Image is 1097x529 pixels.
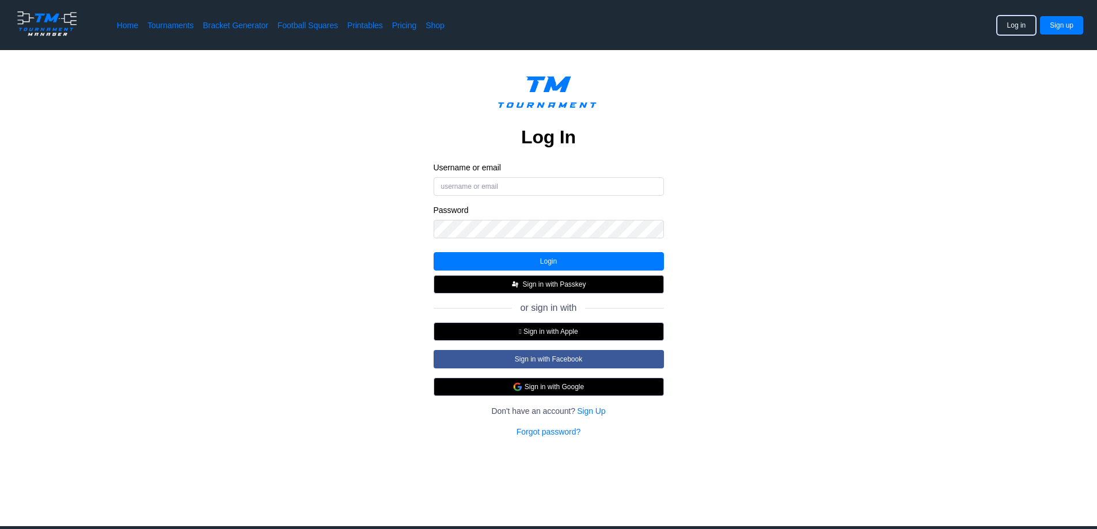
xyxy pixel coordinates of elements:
[14,9,80,38] img: logo.ffa97a18e3bf2c7d.png
[521,125,576,149] h2: Log In
[426,20,445,31] a: Shop
[434,350,664,368] button: Sign in with Facebook
[434,177,664,196] input: username or email
[434,322,664,341] button:  Sign in with Apple
[997,16,1036,35] button: Log in
[521,303,577,313] span: or sign in with
[347,20,383,31] a: Printables
[434,162,664,173] label: Username or email
[278,20,338,31] a: Football Squares
[511,280,520,289] img: FIDO_Passkey_mark_A_white.b30a49376ae8d2d8495b153dc42f1869.svg
[513,382,522,391] img: google.d7f092af888a54de79ed9c9303d689d7.svg
[434,252,664,271] button: Login
[1040,16,1083,35] button: Sign up
[489,68,609,121] img: logo.ffa97a18e3bf2c7d.png
[434,275,664,294] button: Sign in with Passkey
[434,378,664,396] button: Sign in with Google
[147,20,193,31] a: Tournaments
[117,20,138,31] a: Home
[517,426,580,437] a: Forgot password?
[491,405,575,417] span: Don't have an account?
[577,405,605,417] a: Sign Up
[392,20,416,31] a: Pricing
[434,205,664,215] label: Password
[203,20,268,31] a: Bracket Generator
